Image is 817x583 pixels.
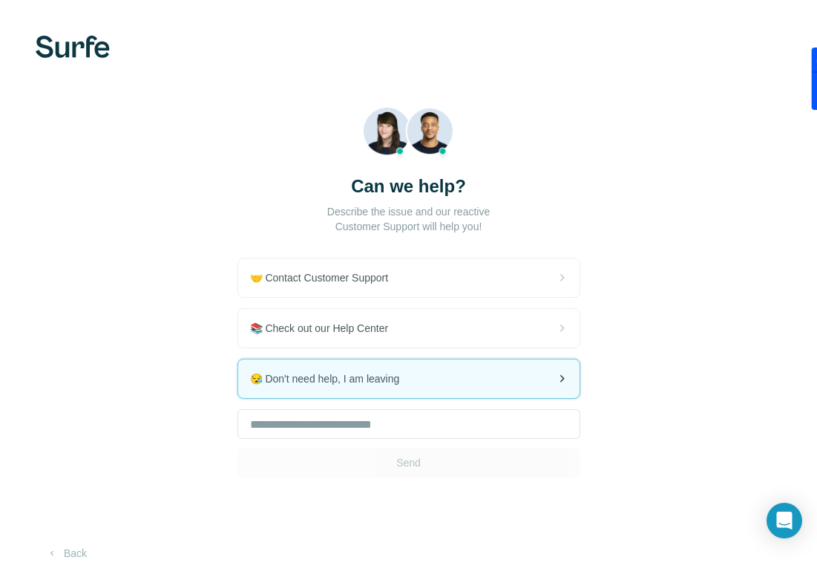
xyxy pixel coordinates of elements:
[250,371,412,386] span: 😪 Don't need help, I am leaving
[767,503,802,538] div: Open Intercom Messenger
[351,175,466,198] h3: Can we help?
[327,204,490,219] p: Describe the issue and our reactive
[335,219,482,234] p: Customer Support will help you!
[250,270,401,285] span: 🤝 Contact Customer Support
[363,107,454,163] img: Beach Photo
[36,36,110,58] img: Surfe's logo
[36,540,97,567] button: Back
[250,321,401,336] span: 📚 Check out our Help Center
